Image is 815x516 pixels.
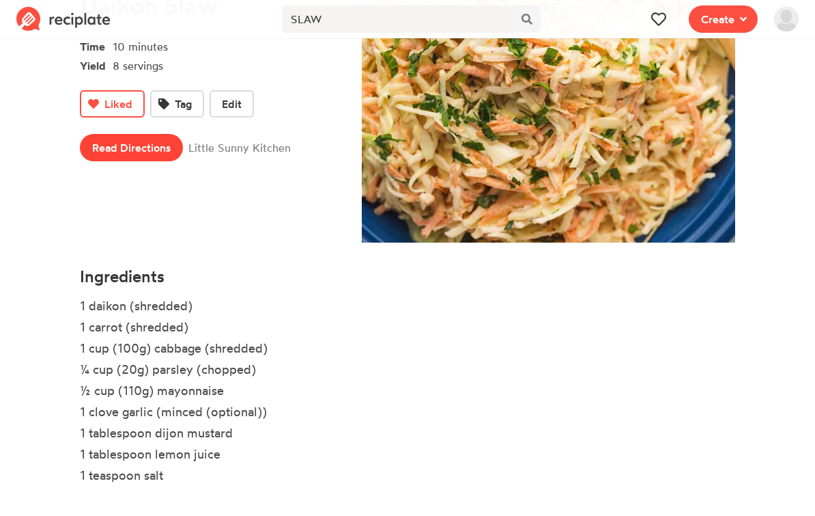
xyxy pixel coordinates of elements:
[80,318,511,339] li: 1 carrot (shredded)
[80,360,511,381] li: ¼ cup (20g) parsley (chopped)
[80,267,511,286] h4: Ingredients
[80,134,183,161] a: Read Directions
[222,96,242,112] span: Edit
[80,403,511,424] li: 1 clove garlic (minced (optional))
[150,90,204,118] button: Tag
[80,90,145,118] button: Liked
[80,339,511,360] li: 1 cup (100g) cabbage (shredded)
[80,36,113,55] span: Time
[80,466,511,487] li: 1 teaspoon salt
[283,5,513,33] input: Search
[188,139,340,156] span: Little Sunny Kitchen
[210,90,254,118] button: Edit
[689,5,758,33] button: Create
[175,96,192,112] span: Tag
[80,55,113,74] span: Yield
[16,7,111,31] img: Reciplate
[774,7,799,31] img: User's avatar
[701,11,734,27] span: Create
[80,424,511,445] li: 1 tablespoon dijon mustard
[80,297,511,318] li: 1 daikon (shredded)
[80,381,511,403] li: ½ cup (110g) mayonnaise
[80,445,511,466] li: 1 tablespoon lemon juice
[113,40,168,53] span: 10 minutes
[104,96,132,112] span: Liked
[113,59,163,72] span: 8 servings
